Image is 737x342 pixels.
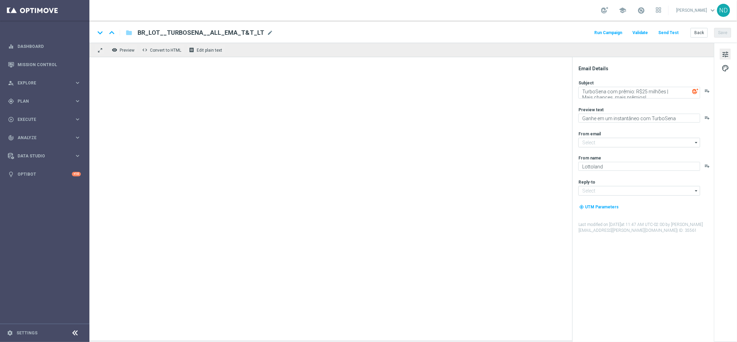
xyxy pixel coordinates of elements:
[720,62,731,73] button: palette
[704,115,710,121] button: playlist_add
[714,28,731,38] button: Save
[8,153,74,159] div: Data Studio
[267,30,273,36] span: mode_edit
[72,172,81,176] div: +10
[632,30,648,35] span: Validate
[8,135,14,141] i: track_changes
[578,203,619,211] button: my_location UTM Parameters
[704,88,710,94] button: playlist_add
[17,331,37,335] a: Settings
[8,135,74,141] div: Analyze
[8,116,74,123] div: Execute
[8,80,81,86] button: person_search Explore keyboard_arrow_right
[8,62,81,68] button: Mission Control
[579,205,584,209] i: my_location
[126,29,132,37] i: folder
[18,55,81,74] a: Mission Control
[8,172,81,177] button: lightbulb Optibot +10
[18,99,74,103] span: Plan
[619,7,626,14] span: school
[578,222,713,234] label: Last modified on [DATE] at 11:47 AM UTC-02:00 by [PERSON_NAME][EMAIL_ADDRESS][PERSON_NAME][DOMAIN...
[120,48,134,53] span: Preview
[578,65,713,72] div: Email Details
[74,116,81,123] i: keyboard_arrow_right
[8,55,81,74] div: Mission Control
[578,186,700,196] input: Select
[585,205,619,209] span: UTM Parameters
[197,48,222,53] span: Edit plain text
[112,47,117,53] i: remove_red_eye
[8,37,81,55] div: Dashboard
[722,64,729,73] span: palette
[8,116,14,123] i: play_circle_outline
[8,80,14,86] i: person_search
[578,107,604,113] label: Preview text
[578,155,601,161] label: From name
[8,171,14,177] i: lightbulb
[74,98,81,104] i: keyboard_arrow_right
[8,98,74,104] div: Plan
[8,135,81,141] button: track_changes Analyze keyboard_arrow_right
[189,47,194,53] i: receipt
[578,179,595,185] label: Reply-to
[18,136,74,140] span: Analyze
[691,28,708,38] button: Back
[578,131,601,137] label: From email
[138,29,264,37] span: BR_LOT__TURBOSENA__ALL_EMA_T&T_LT
[18,81,74,85] span: Explore
[74,134,81,141] i: keyboard_arrow_right
[8,165,81,183] div: Optibot
[709,7,716,14] span: keyboard_arrow_down
[675,5,717,15] a: [PERSON_NAME]keyboard_arrow_down
[704,163,710,169] button: playlist_add
[95,28,105,38] i: keyboard_arrow_down
[18,37,81,55] a: Dashboard
[8,153,81,159] button: Data Studio keyboard_arrow_right
[140,45,184,54] button: code Convert to HTML
[18,165,72,183] a: Optibot
[18,117,74,122] span: Execute
[142,47,148,53] span: code
[110,45,138,54] button: remove_red_eye Preview
[8,99,81,104] button: gps_fixed Plan keyboard_arrow_right
[578,80,594,86] label: Subject
[8,43,14,50] i: equalizer
[74,80,81,86] i: keyboard_arrow_right
[107,28,117,38] i: keyboard_arrow_up
[187,45,225,54] button: receipt Edit plain text
[631,28,649,38] button: Validate
[722,50,729,59] span: tune
[693,186,700,195] i: arrow_drop_down
[74,153,81,159] i: keyboard_arrow_right
[657,28,680,38] button: Send Test
[717,4,730,17] div: ND
[677,228,697,233] span: | ID: 35561
[8,117,81,122] button: play_circle_outline Execute keyboard_arrow_right
[692,88,698,94] img: optiGenie.svg
[593,28,623,38] button: Run Campaign
[578,138,700,147] input: Select
[18,154,74,158] span: Data Studio
[8,44,81,49] button: equalizer Dashboard
[125,27,133,38] button: folder
[8,98,14,104] i: gps_fixed
[693,138,700,147] i: arrow_drop_down
[8,80,74,86] div: Explore
[7,330,13,336] i: settings
[720,49,731,60] button: tune
[150,48,181,53] span: Convert to HTML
